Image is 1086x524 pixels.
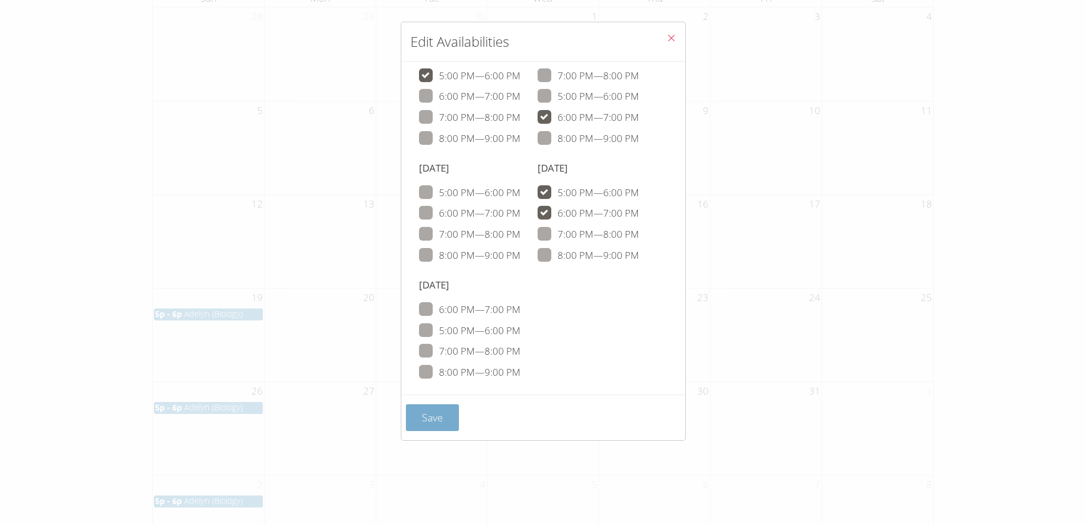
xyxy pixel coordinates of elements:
[419,344,520,359] label: 7:00 PM — 8:00 PM
[538,248,639,263] label: 8:00 PM — 9:00 PM
[419,68,520,83] label: 5:00 PM — 6:00 PM
[538,110,639,125] label: 6:00 PM — 7:00 PM
[422,411,443,424] span: Save
[419,302,520,317] label: 6:00 PM — 7:00 PM
[419,185,520,200] label: 5:00 PM — 6:00 PM
[419,131,520,146] label: 8:00 PM — 9:00 PM
[406,404,459,431] button: Save
[419,248,520,263] label: 8:00 PM — 9:00 PM
[538,131,639,146] label: 8:00 PM — 9:00 PM
[538,68,639,83] label: 7:00 PM — 8:00 PM
[538,227,639,242] label: 7:00 PM — 8:00 PM
[538,185,639,200] label: 5:00 PM — 6:00 PM
[419,365,520,380] label: 8:00 PM — 9:00 PM
[419,323,520,338] label: 5:00 PM — 6:00 PM
[419,161,520,176] h4: [DATE]
[419,227,520,242] label: 7:00 PM — 8:00 PM
[419,278,520,293] h4: [DATE]
[419,110,520,125] label: 7:00 PM — 8:00 PM
[419,89,520,104] label: 6:00 PM — 7:00 PM
[657,22,685,57] button: Close
[538,161,639,176] h4: [DATE]
[538,89,639,104] label: 5:00 PM — 6:00 PM
[538,206,639,221] label: 6:00 PM — 7:00 PM
[419,206,520,221] label: 6:00 PM — 7:00 PM
[410,31,509,52] h2: Edit Availabilities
